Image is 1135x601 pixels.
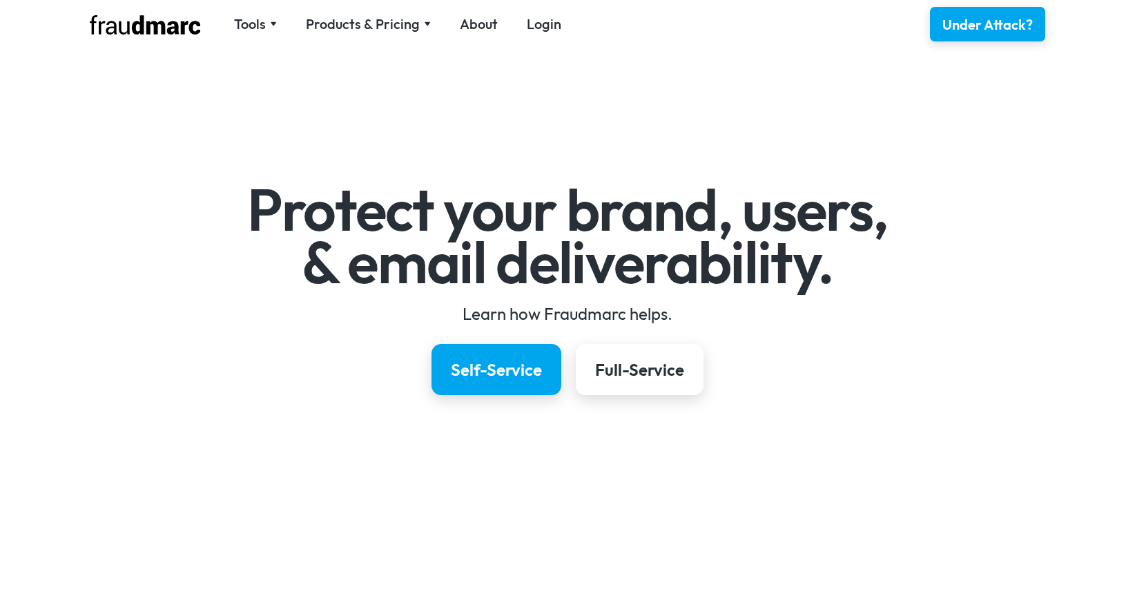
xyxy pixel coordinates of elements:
[595,359,684,381] div: Full-Service
[167,303,969,325] div: Learn how Fraudmarc helps.
[306,15,431,34] div: Products & Pricing
[234,15,266,34] div: Tools
[527,15,561,34] a: Login
[930,7,1045,41] a: Under Attack?
[167,184,969,288] h1: Protect your brand, users, & email deliverability.
[942,15,1033,35] div: Under Attack?
[306,15,420,34] div: Products & Pricing
[576,344,704,395] a: Full-Service
[234,15,277,34] div: Tools
[460,15,498,34] a: About
[431,344,561,395] a: Self-Service
[451,359,542,381] div: Self-Service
